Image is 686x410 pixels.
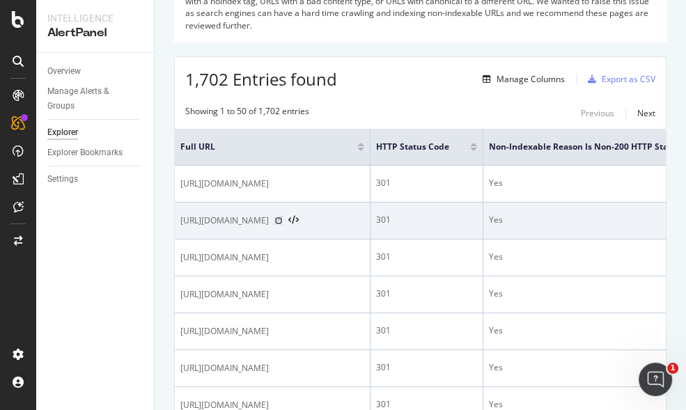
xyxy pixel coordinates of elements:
[477,71,565,88] button: Manage Columns
[180,214,269,228] span: [URL][DOMAIN_NAME]
[47,84,131,113] div: Manage Alerts & Groups
[497,73,565,85] div: Manage Columns
[376,361,477,374] div: 301
[47,145,123,160] div: Explorer Bookmarks
[47,64,81,79] div: Overview
[180,251,269,265] span: [URL][DOMAIN_NAME]
[180,287,269,301] span: [URL][DOMAIN_NAME]
[667,363,678,374] span: 1
[47,125,78,140] div: Explorer
[376,251,477,263] div: 301
[376,324,477,337] div: 301
[288,216,299,226] button: View HTML Source
[47,125,144,140] a: Explorer
[185,105,309,122] div: Showing 1 to 50 of 1,702 entries
[47,84,144,113] a: Manage Alerts & Groups
[180,324,269,338] span: [URL][DOMAIN_NAME]
[47,25,143,41] div: AlertPanel
[47,172,144,187] a: Settings
[582,68,655,90] button: Export as CSV
[274,216,283,225] a: Visit Online Page
[639,363,672,396] iframe: Intercom live chat
[47,11,143,25] div: Intelligence
[180,141,336,153] span: Full URL
[47,145,144,160] a: Explorer Bookmarks
[376,141,449,153] span: HTTP Status Code
[47,172,78,187] div: Settings
[180,361,269,375] span: [URL][DOMAIN_NAME]
[637,105,655,122] button: Next
[376,214,477,226] div: 301
[185,68,337,90] span: 1,702 Entries found
[602,73,655,85] div: Export as CSV
[637,107,655,119] div: Next
[581,105,614,122] button: Previous
[376,177,477,189] div: 301
[581,107,614,119] div: Previous
[180,177,269,191] span: [URL][DOMAIN_NAME]
[376,287,477,300] div: 301
[47,64,144,79] a: Overview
